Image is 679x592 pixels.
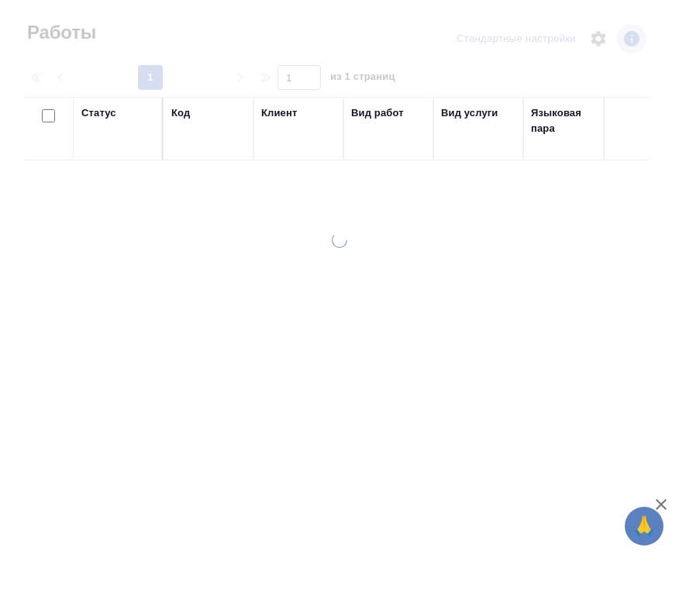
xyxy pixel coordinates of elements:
[531,105,605,136] div: Языковая пара
[351,105,404,121] div: Вид работ
[441,105,498,121] div: Вид услуги
[171,105,190,121] div: Код
[81,105,116,121] div: Статус
[631,510,657,542] span: 🙏
[261,105,297,121] div: Клиент
[625,507,663,546] button: 🙏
